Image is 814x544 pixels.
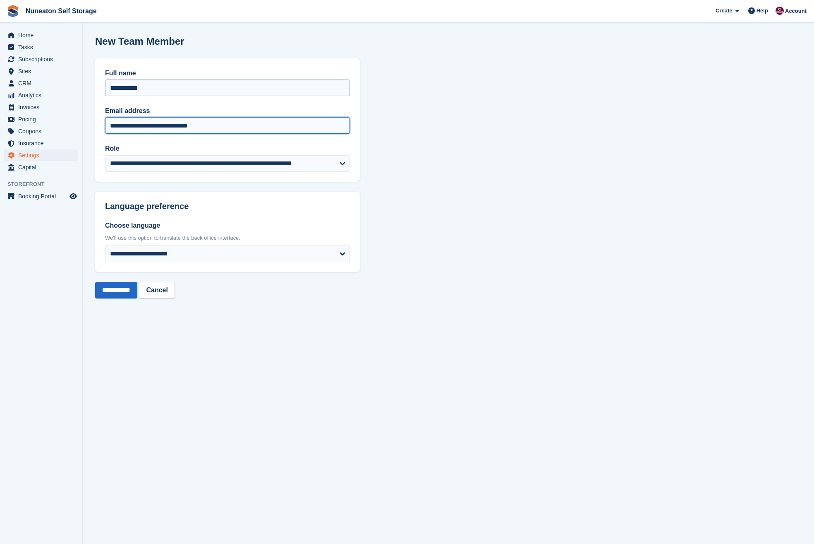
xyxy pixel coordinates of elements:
[4,77,78,89] a: menu
[776,7,784,15] img: Chris Palmer
[7,5,19,17] img: stora-icon-8386f47178a22dfd0bd8f6a31ec36ba5ce8667c1dd55bd0f319d3a0aa187defe.svg
[18,125,68,137] span: Coupons
[18,65,68,77] span: Sites
[4,125,78,137] a: menu
[95,36,184,47] h1: New Team Member
[785,7,807,15] span: Account
[4,29,78,41] a: menu
[4,41,78,53] a: menu
[4,53,78,65] a: menu
[18,190,68,202] span: Booking Portal
[18,53,68,65] span: Subscriptions
[105,234,350,242] div: We'll use this option to translate the back office interface.
[18,161,68,173] span: Capital
[18,41,68,53] span: Tasks
[18,113,68,125] span: Pricing
[105,221,350,231] label: Choose language
[4,149,78,161] a: menu
[4,137,78,149] a: menu
[757,7,768,15] span: Help
[4,161,78,173] a: menu
[4,65,78,77] a: menu
[105,202,350,211] h2: Language preference
[105,68,350,78] label: Full name
[18,77,68,89] span: CRM
[18,89,68,101] span: Analytics
[105,106,350,116] label: Email address
[4,190,78,202] a: menu
[18,101,68,113] span: Invoices
[4,101,78,113] a: menu
[105,144,350,154] label: Role
[18,29,68,41] span: Home
[716,7,732,15] span: Create
[139,282,175,298] a: Cancel
[4,89,78,101] a: menu
[68,191,78,201] a: Preview store
[18,137,68,149] span: Insurance
[22,4,100,18] a: Nuneaton Self Storage
[7,180,82,188] span: Storefront
[18,149,68,161] span: Settings
[4,113,78,125] a: menu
